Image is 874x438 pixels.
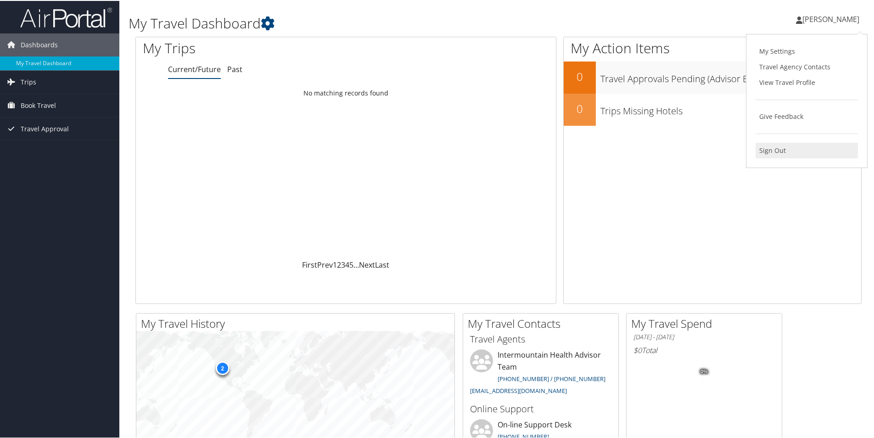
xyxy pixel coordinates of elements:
span: Trips [21,70,36,93]
a: 2 [337,259,341,269]
a: Sign Out [756,142,858,157]
a: Last [375,259,389,269]
a: Travel Agency Contacts [756,58,858,74]
h3: Online Support [470,402,611,415]
a: Current/Future [168,63,221,73]
h2: My Travel History [141,315,454,331]
a: Give Feedback [756,108,858,124]
a: My Settings [756,43,858,58]
div: 2 [215,360,229,374]
h3: Trips Missing Hotels [600,99,861,117]
h1: My Travel Dashboard [129,13,622,32]
a: 0Trips Missing Hotels [564,93,861,125]
a: 3 [341,259,345,269]
h1: My Trips [143,38,374,57]
a: Next [359,259,375,269]
a: 5 [349,259,353,269]
li: Intermountain Health Advisor Team [465,348,616,398]
td: No matching records found [136,84,556,101]
h2: 0 [564,68,596,84]
span: Dashboards [21,33,58,56]
h2: 0 [564,100,596,116]
tspan: 0% [700,368,708,374]
h2: My Travel Spend [631,315,782,331]
h3: Travel Approvals Pending (Advisor Booked) [600,67,861,84]
h3: Travel Agents [470,332,611,345]
span: … [353,259,359,269]
a: [PERSON_NAME] [796,5,868,32]
a: [EMAIL_ADDRESS][DOMAIN_NAME] [470,386,567,394]
span: Travel Approval [21,117,69,140]
a: 0Travel Approvals Pending (Advisor Booked) [564,61,861,93]
a: 1 [333,259,337,269]
a: [PHONE_NUMBER] / [PHONE_NUMBER] [498,374,605,382]
a: View Travel Profile [756,74,858,90]
h2: My Travel Contacts [468,315,618,331]
a: Past [227,63,242,73]
a: 4 [345,259,349,269]
span: Book Travel [21,93,56,116]
span: [PERSON_NAME] [802,13,859,23]
h1: My Action Items [564,38,861,57]
h6: [DATE] - [DATE] [633,332,775,341]
span: $0 [633,344,642,354]
a: Prev [317,259,333,269]
img: airportal-logo.png [20,6,112,28]
h6: Total [633,344,775,354]
a: First [302,259,317,269]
